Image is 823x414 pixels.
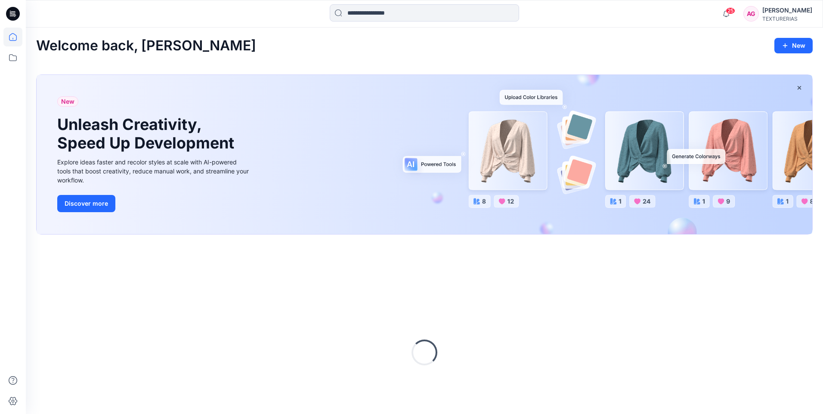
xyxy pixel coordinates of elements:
[726,7,735,14] span: 25
[743,6,759,22] div: AG
[57,115,238,152] h1: Unleash Creativity, Speed Up Development
[61,96,74,107] span: New
[774,38,813,53] button: New
[57,158,251,185] div: Explore ideas faster and recolor styles at scale with AI-powered tools that boost creativity, red...
[762,15,812,22] div: TEXTURERIAS
[57,195,251,212] a: Discover more
[57,195,115,212] button: Discover more
[36,38,256,54] h2: Welcome back, [PERSON_NAME]
[762,5,812,15] div: [PERSON_NAME]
